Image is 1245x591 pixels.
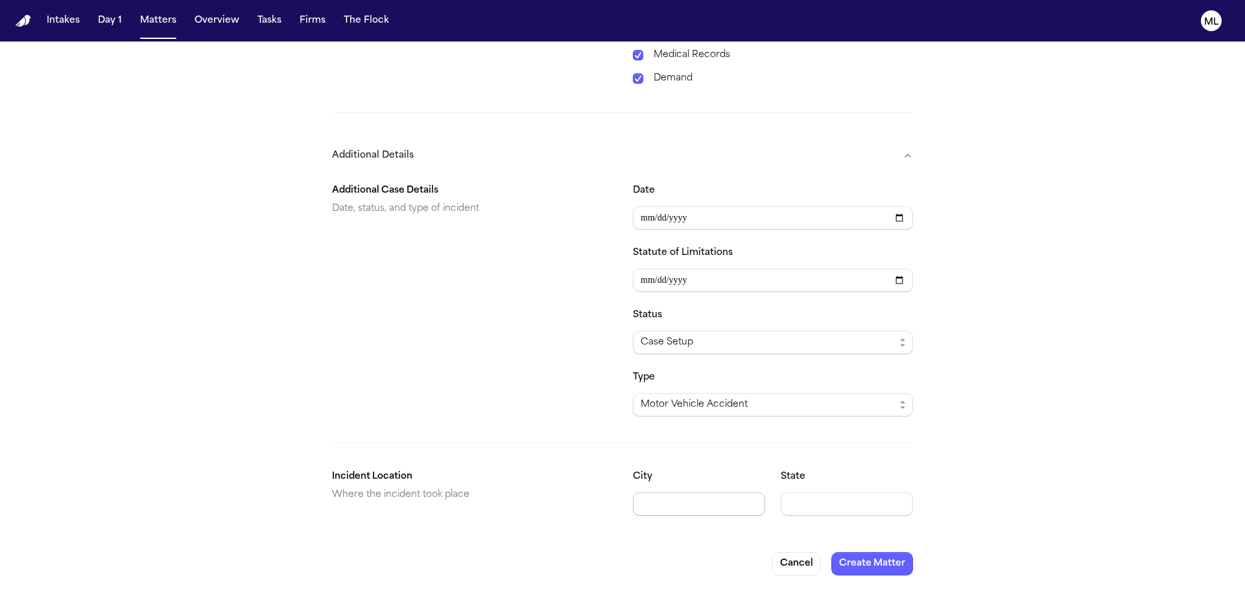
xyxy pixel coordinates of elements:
[338,9,394,32] button: The Flock
[332,173,913,526] div: Additional Details
[633,393,913,416] button: Motor Vehicle Accident
[633,472,652,481] label: City
[654,71,913,86] label: Demand
[332,469,612,485] h2: Incident Location
[93,9,127,32] button: Day 1
[831,552,913,575] button: Create Matter
[781,472,805,481] label: State
[252,9,287,32] button: Tasks
[332,201,612,217] p: Date, status, and type of incident
[633,310,662,320] label: Status
[41,9,85,32] button: Intakes
[641,397,748,413] span: Motor Vehicle Accident
[16,15,31,27] img: Finch Logo
[772,552,821,575] button: Cancel
[633,331,913,354] button: Case Setup
[135,9,182,32] button: Matters
[633,372,655,382] label: Type
[294,9,331,32] button: Firms
[332,487,612,503] p: Where the incident took place
[641,335,693,350] span: Case Setup
[16,15,31,27] a: Home
[654,47,913,63] label: Medical Records
[633,186,655,195] label: Date
[189,9,244,32] button: Overview
[332,139,913,173] button: Additional Details
[633,248,733,258] label: Statute of Limitations
[332,183,612,199] h2: Additional Case Details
